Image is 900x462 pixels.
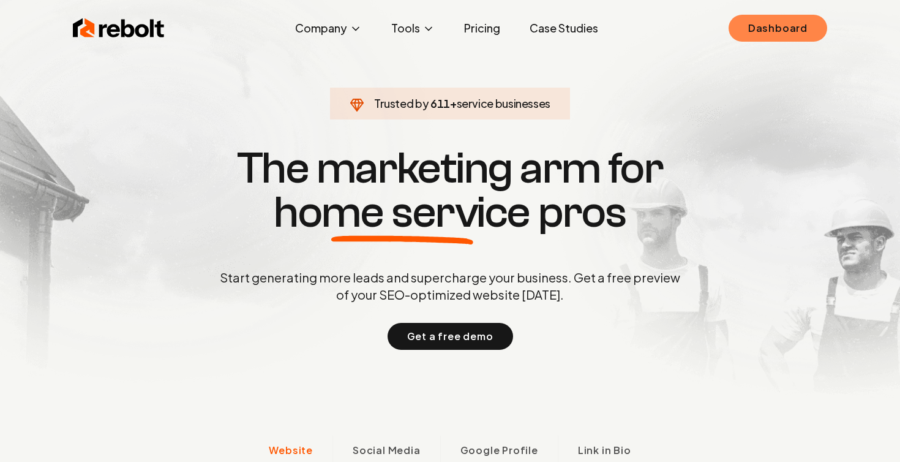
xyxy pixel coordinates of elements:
button: Tools [381,16,444,40]
a: Dashboard [729,15,827,42]
span: home service [274,191,530,235]
a: Case Studies [520,16,608,40]
button: Get a free demo [388,323,513,350]
button: Company [285,16,372,40]
span: service businesses [457,96,551,110]
span: Link in Bio [578,443,631,458]
p: Start generating more leads and supercharge your business. Get a free preview of your SEO-optimiz... [217,269,683,303]
h1: The marketing arm for pros [156,146,744,235]
img: Rebolt Logo [73,16,165,40]
span: Trusted by [374,96,429,110]
span: 611 [430,95,450,112]
span: Social Media [353,443,421,458]
a: Pricing [454,16,510,40]
span: + [450,96,457,110]
span: Google Profile [460,443,538,458]
span: Website [269,443,313,458]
